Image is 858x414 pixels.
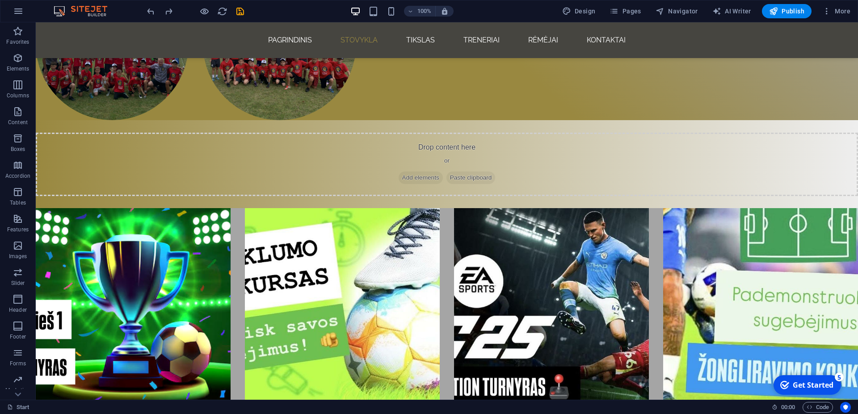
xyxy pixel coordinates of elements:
[606,4,644,18] button: Pages
[803,402,833,413] button: Code
[217,6,227,17] button: reload
[164,6,174,17] i: Redo: Delete elements (Ctrl+Y, ⌘+Y)
[7,226,29,233] p: Features
[441,7,449,15] i: On resize automatically adjust zoom level to fit chosen device.
[9,253,27,260] p: Images
[199,6,210,17] button: Click here to leave preview mode and continue editing
[656,7,698,16] span: Navigator
[235,6,245,17] button: save
[709,4,755,18] button: AI Writer
[11,146,25,153] p: Boxes
[404,6,436,17] button: 100%
[235,6,245,17] i: Save (Ctrl+S)
[562,7,596,16] span: Design
[769,7,804,16] span: Publish
[51,6,118,17] img: Editor Logo
[10,333,26,340] p: Footer
[822,7,850,16] span: More
[787,404,789,410] span: :
[146,6,156,17] i: Undo: Delete elements (Ctrl+Z)
[145,6,156,17] button: undo
[652,4,702,18] button: Navigator
[11,280,25,287] p: Slider
[772,402,795,413] h6: Session time
[217,6,227,17] i: Reload page
[5,387,30,394] p: Marketing
[9,306,27,314] p: Header
[559,4,599,18] button: Design
[66,1,75,10] div: 5
[7,65,29,72] p: Elements
[10,199,26,206] p: Tables
[762,4,812,18] button: Publish
[712,7,751,16] span: AI Writer
[781,402,795,413] span: 00 00
[610,7,641,16] span: Pages
[819,4,854,18] button: More
[840,402,851,413] button: Usercentrics
[5,172,30,180] p: Accordion
[417,6,432,17] h6: 100%
[7,92,29,99] p: Columns
[7,402,29,413] a: Click to cancel selection. Double-click to open Pages
[10,360,26,367] p: Forms
[163,6,174,17] button: redo
[559,4,599,18] div: Design (Ctrl+Alt+Y)
[807,402,829,413] span: Code
[5,4,72,23] div: Get Started 5 items remaining, 0% complete
[363,149,407,162] span: Add elements
[411,149,460,162] span: Paste clipboard
[6,38,29,46] p: Favorites
[24,8,65,18] div: Get Started
[8,119,28,126] p: Content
